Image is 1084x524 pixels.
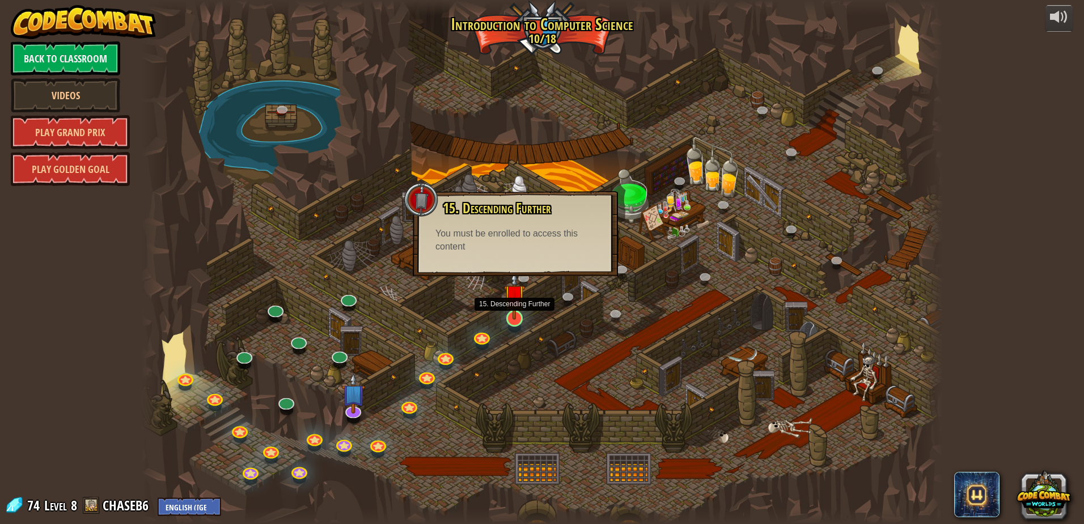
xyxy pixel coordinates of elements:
[27,496,43,514] span: 74
[504,271,526,320] img: level-banner-unstarted.png
[44,496,67,515] span: Level
[11,41,120,75] a: Back to Classroom
[443,198,551,218] span: 15. Descending Further
[11,115,130,149] a: Play Grand Prix
[11,78,120,112] a: Videos
[71,496,77,514] span: 8
[11,5,156,39] img: CodeCombat - Learn how to code by playing a game
[103,496,152,514] a: CHASEB6
[11,152,130,186] a: Play Golden Goal
[435,227,595,253] div: You must be enrolled to access this content
[1045,5,1073,32] button: Adjust volume
[341,374,365,414] img: level-banner-unstarted-subscriber.png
